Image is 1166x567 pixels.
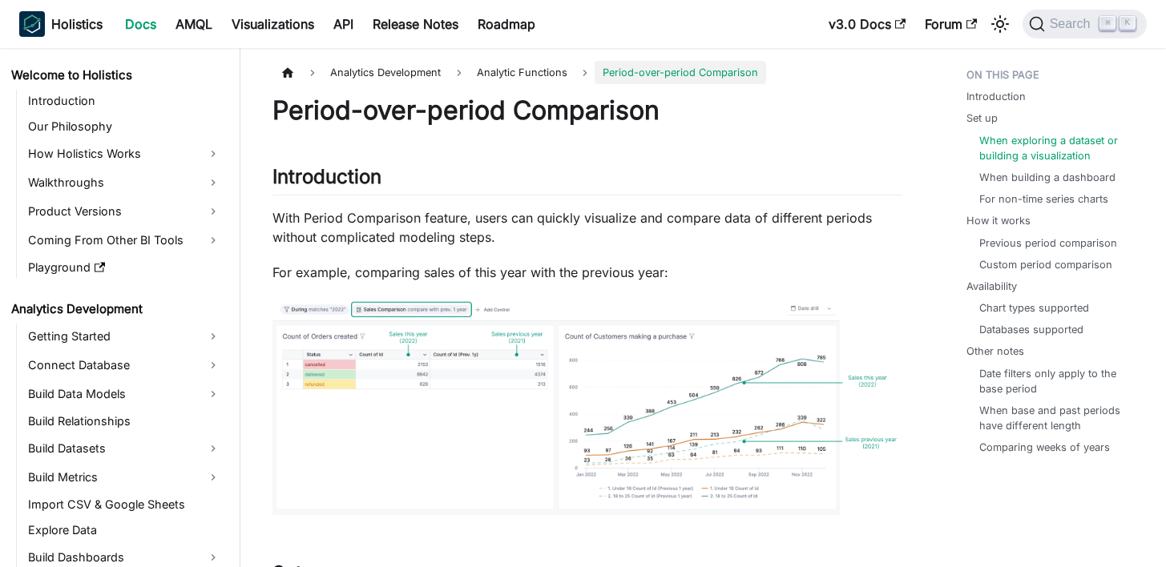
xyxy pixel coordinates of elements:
[272,61,902,84] nav: Breadcrumbs
[222,11,324,37] a: Visualizations
[23,493,226,516] a: Import CSV & Google Sheets
[272,208,902,247] p: With Period Comparison feature, users can quickly visualize and compare data of different periods...
[469,61,575,84] span: Analytic Functions
[966,89,1026,104] a: Introduction
[979,257,1112,272] a: Custom period comparison
[979,440,1110,455] a: Comparing weeks of years
[915,11,986,37] a: Forum
[979,322,1083,337] a: Databases supported
[272,165,902,195] h2: Introduction
[979,191,1108,207] a: For non-time series charts
[23,352,226,378] a: Connect Database
[19,11,103,37] a: HolisticsHolistics
[966,279,1017,294] a: Availability
[966,213,1031,228] a: How it works
[979,403,1134,433] a: When base and past periods have different length
[272,263,902,282] p: For example, comparing sales of this year with the previous year:
[166,11,222,37] a: AMQL
[23,410,226,432] a: Build Relationships
[23,199,226,224] a: Product Versions
[987,11,1013,37] button: Switch between dark and light mode (currently light mode)
[23,324,226,349] a: Getting Started
[51,14,103,34] b: Holistics
[6,64,226,86] a: Welcome to Holistics
[322,61,449,84] span: Analytics Development
[23,381,226,407] a: Build Data Models
[23,256,226,279] a: Playground
[23,170,226,195] a: Walkthroughs
[979,133,1134,163] a: When exploring a dataset or building a visualization
[966,111,998,126] a: Set up
[23,464,226,490] a: Build Metrics
[23,227,226,253] a: Coming From Other BI Tools
[1045,17,1100,31] span: Search
[23,519,226,541] a: Explore Data
[324,11,363,37] a: API
[979,170,1116,185] a: When building a dashboard
[819,11,915,37] a: v3.0 Docs
[19,11,45,37] img: Holistics
[23,436,226,461] a: Build Datasets
[468,11,545,37] a: Roadmap
[1023,10,1147,38] button: Search (Command+K)
[363,11,468,37] a: Release Notes
[115,11,166,37] a: Docs
[979,235,1117,251] a: Previous period comparison
[966,344,1024,359] a: Other notes
[595,61,766,84] span: Period-over-period Comparison
[272,61,303,84] a: Home page
[1099,16,1116,30] kbd: ⌘
[6,298,226,320] a: Analytics Development
[979,366,1134,396] a: Date filters only apply to the base period
[1120,16,1136,30] kbd: K
[272,94,902,127] h1: Period-over-period Comparison
[979,300,1089,316] a: Chart types supported
[23,141,226,167] a: How Holistics Works
[23,115,226,138] a: Our Philosophy
[23,90,226,112] a: Introduction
